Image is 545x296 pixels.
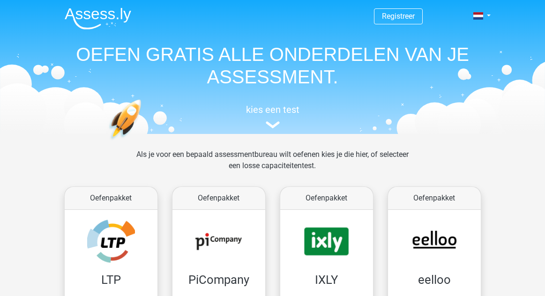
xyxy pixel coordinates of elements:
[65,7,131,30] img: Assessly
[109,99,178,184] img: oefenen
[57,104,488,115] h5: kies een test
[57,43,488,88] h1: OEFEN GRATIS ALLE ONDERDELEN VAN JE ASSESSMENT.
[266,121,280,128] img: assessment
[57,104,488,129] a: kies een test
[129,149,416,183] div: Als je voor een bepaald assessmentbureau wilt oefenen kies je die hier, of selecteer een losse ca...
[382,12,415,21] a: Registreer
